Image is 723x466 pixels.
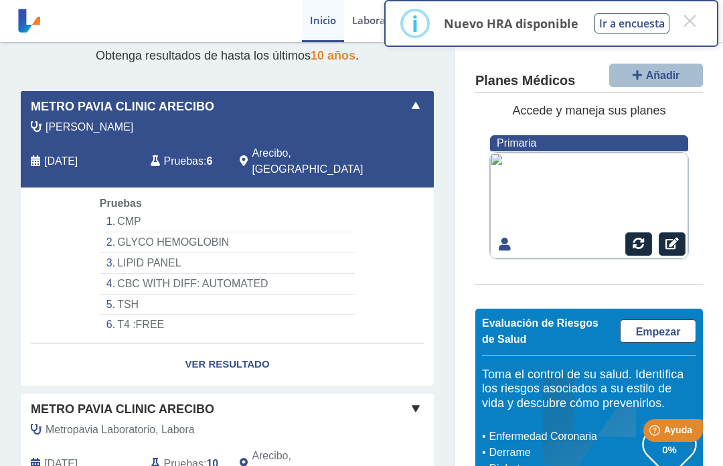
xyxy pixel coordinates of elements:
[46,422,195,438] span: Metropavia Laboratorio, Labora
[412,11,418,35] div: i
[485,429,643,445] li: Enfermedad Coronaria
[100,232,355,253] li: GLYCO HEMOGLOBIN
[594,13,669,33] button: Ir a encuesta
[604,414,708,451] iframe: Help widget launcher
[252,145,369,177] span: Arecibo, PR
[21,343,434,386] a: Ver Resultado
[100,295,355,315] li: TSH
[444,15,578,31] p: Nuevo HRA disponible
[100,315,355,335] li: T4 :FREE
[482,368,696,411] h5: Toma el control de su salud. Identifica los riesgos asociados a su estilo de vida y descubre cómo...
[482,317,598,345] span: Evaluación de Riesgos de Salud
[100,274,355,295] li: CBC WITH DIFF: AUTOMATED
[512,104,665,117] span: Accede y maneja sus planes
[31,400,214,418] span: Metro Pavia Clinic Arecibo
[141,145,230,177] div: :
[100,198,142,209] span: Pruebas
[646,70,680,81] span: Añadir
[96,49,359,62] span: Obtenga resultados de hasta los últimos .
[31,98,214,116] span: Metro Pavia Clinic Arecibo
[44,153,78,169] span: 2025-09-12
[164,153,204,169] span: Pruebas
[206,155,212,167] b: 6
[636,326,681,337] span: Empezar
[46,119,133,135] span: Miranda Rodriguez, Samayra
[497,137,536,149] span: Primaria
[311,49,355,62] span: 10 años
[609,64,703,87] button: Añadir
[620,319,696,343] a: Empezar
[485,445,643,461] li: Derrame
[100,253,355,274] li: LIPID PANEL
[475,73,575,89] h4: Planes Médicos
[677,9,702,33] button: Close this dialog
[100,212,355,232] li: CMP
